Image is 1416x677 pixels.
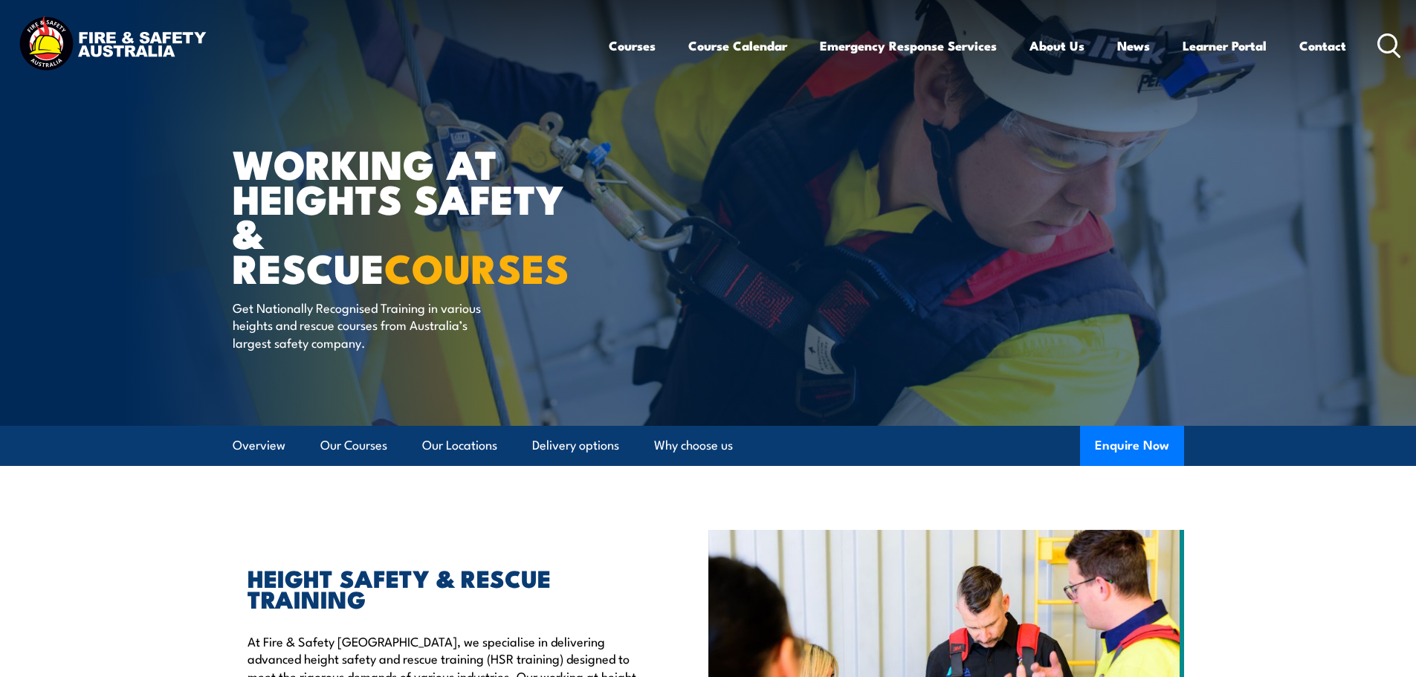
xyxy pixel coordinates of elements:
a: Our Locations [422,426,497,465]
strong: COURSES [384,236,569,297]
h2: HEIGHT SAFETY & RESCUE TRAINING [248,567,640,609]
a: Our Courses [320,426,387,465]
a: Course Calendar [688,26,787,65]
p: Get Nationally Recognised Training in various heights and rescue courses from Australia’s largest... [233,299,504,351]
h1: WORKING AT HEIGHTS SAFETY & RESCUE [233,146,600,285]
a: Courses [609,26,656,65]
a: Emergency Response Services [820,26,997,65]
a: Overview [233,426,285,465]
a: Delivery options [532,426,619,465]
a: Learner Portal [1183,26,1267,65]
button: Enquire Now [1080,426,1184,466]
a: Why choose us [654,426,733,465]
a: About Us [1029,26,1084,65]
a: Contact [1299,26,1346,65]
a: News [1117,26,1150,65]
